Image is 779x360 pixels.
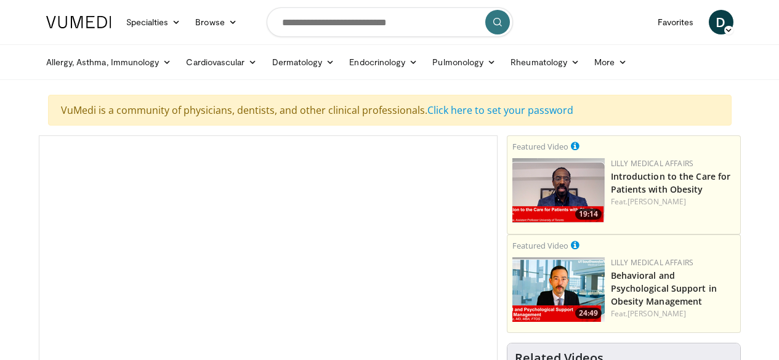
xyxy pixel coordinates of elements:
[512,141,568,152] small: Featured Video
[611,170,731,195] a: Introduction to the Care for Patients with Obesity
[188,10,244,34] a: Browse
[611,196,735,207] div: Feat.
[512,158,605,223] a: 19:14
[709,10,733,34] a: D
[512,257,605,322] a: 24:49
[611,257,694,268] a: Lilly Medical Affairs
[427,103,573,117] a: Click here to set your password
[611,270,717,307] a: Behavioral and Psychological Support in Obesity Management
[575,308,602,319] span: 24:49
[48,95,732,126] div: VuMedi is a community of physicians, dentists, and other clinical professionals.
[46,16,111,28] img: VuMedi Logo
[611,158,694,169] a: Lilly Medical Affairs
[628,308,686,319] a: [PERSON_NAME]
[503,50,587,74] a: Rheumatology
[342,50,425,74] a: Endocrinology
[575,209,602,220] span: 19:14
[587,50,634,74] a: More
[267,7,513,37] input: Search topics, interventions
[179,50,264,74] a: Cardiovascular
[512,158,605,223] img: acc2e291-ced4-4dd5-b17b-d06994da28f3.png.150x105_q85_crop-smart_upscale.png
[265,50,342,74] a: Dermatology
[512,257,605,322] img: ba3304f6-7838-4e41-9c0f-2e31ebde6754.png.150x105_q85_crop-smart_upscale.png
[512,240,568,251] small: Featured Video
[650,10,701,34] a: Favorites
[425,50,503,74] a: Pulmonology
[611,308,735,319] div: Feat.
[39,50,179,74] a: Allergy, Asthma, Immunology
[628,196,686,207] a: [PERSON_NAME]
[119,10,188,34] a: Specialties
